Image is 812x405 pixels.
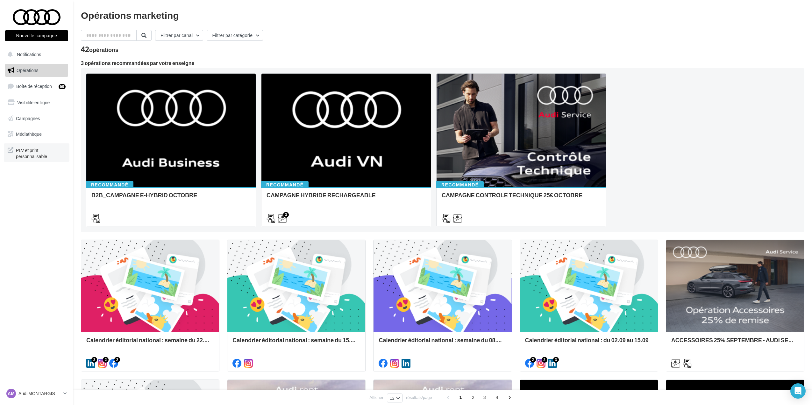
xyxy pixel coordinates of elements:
[18,390,61,397] p: Audi MONTARGIS
[155,30,203,41] button: Filtrer par canal
[17,52,41,57] span: Notifications
[369,394,383,401] span: Afficher
[89,47,118,53] div: opérations
[4,112,69,125] a: Campagnes
[16,83,52,89] span: Boîte de réception
[114,357,120,363] div: 2
[468,392,478,402] span: 2
[59,84,66,89] div: 59
[81,46,118,53] div: 42
[5,30,68,41] button: Nouvelle campagne
[379,337,506,350] div: Calendrier éditorial national : semaine du 08.09 au 14.09
[530,357,536,363] div: 2
[86,337,214,350] div: Calendrier éditorial national : semaine du 22.09 au 28.09
[4,79,69,93] a: Boîte de réception59
[442,192,601,205] div: CAMPAGNE CONTROLE TECHNIQUE 25€ OCTOBRE
[81,10,804,20] div: Opérations marketing
[790,383,806,399] div: Open Intercom Messenger
[91,192,251,205] div: B2B_CAMPAGNE E-HYBRID OCTOBRE
[542,357,547,363] div: 2
[4,48,67,61] button: Notifications
[232,337,360,350] div: Calendrier éditorial national : semaine du 15.09 au 21.09
[390,395,395,401] span: 12
[525,337,653,350] div: Calendrier éditorial national : du 02.09 au 15.09
[480,392,490,402] span: 3
[387,394,402,402] button: 12
[436,181,484,188] div: Recommandé
[17,68,38,73] span: Opérations
[17,100,50,105] span: Visibilité en ligne
[406,394,432,401] span: résultats/page
[4,143,69,162] a: PLV et print personnalisable
[283,212,289,218] div: 3
[16,115,40,121] span: Campagnes
[207,30,263,41] button: Filtrer par catégorie
[86,181,133,188] div: Recommandé
[456,392,466,402] span: 1
[103,357,109,363] div: 2
[671,337,799,350] div: ACCESSOIRES 25% SEPTEMBRE - AUDI SERVICE
[91,357,97,363] div: 3
[492,392,502,402] span: 4
[16,146,66,160] span: PLV et print personnalisable
[261,181,309,188] div: Recommandé
[553,357,559,363] div: 3
[4,64,69,77] a: Opérations
[8,390,15,397] span: AM
[267,192,426,205] div: CAMPAGNE HYBRIDE RECHARGEABLE
[16,131,42,137] span: Médiathèque
[4,96,69,109] a: Visibilité en ligne
[4,127,69,141] a: Médiathèque
[5,387,68,400] a: AM Audi MONTARGIS
[81,61,804,66] div: 3 opérations recommandées par votre enseigne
